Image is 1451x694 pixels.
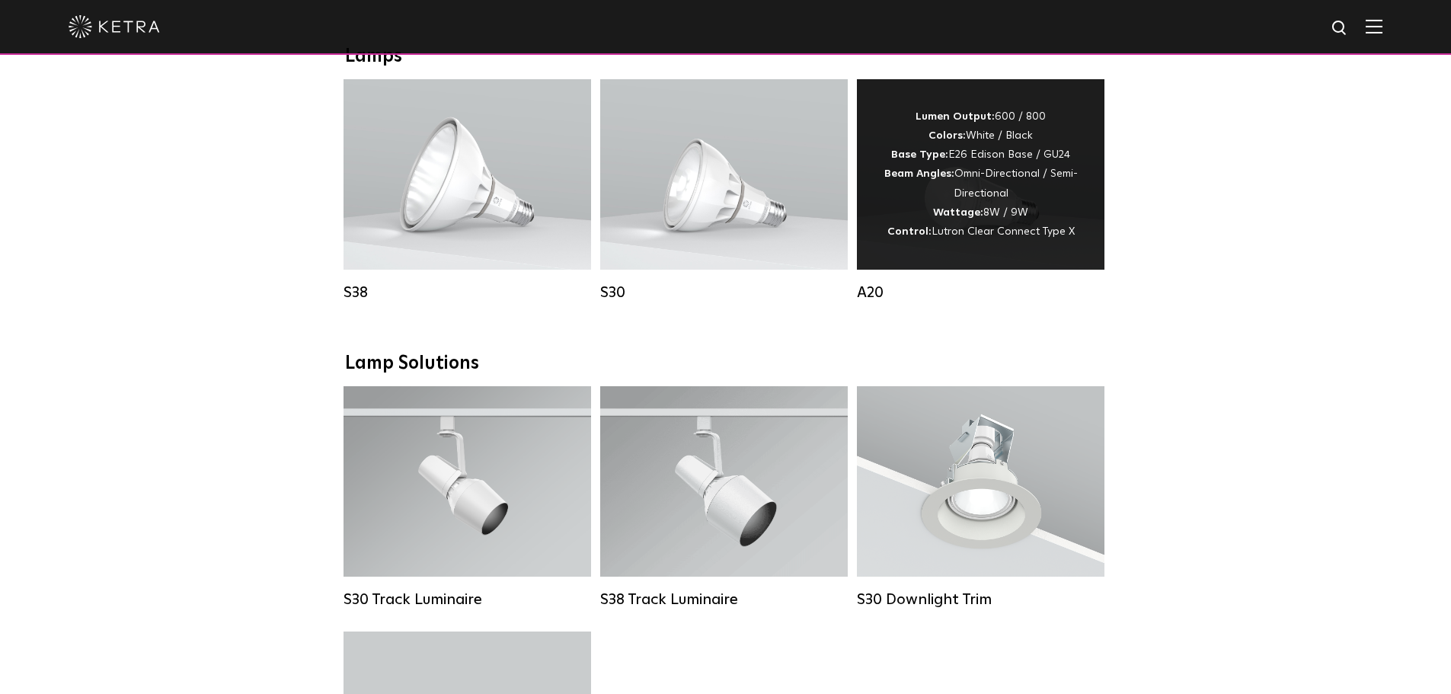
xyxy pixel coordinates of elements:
strong: Colors: [928,130,966,141]
strong: Lumen Output: [916,111,995,122]
img: ketra-logo-2019-white [69,15,160,38]
span: Lutron Clear Connect Type X [932,226,1075,237]
a: S30 Lumen Output:1100Colors:White / BlackBase Type:E26 Edison Base / GU24Beam Angles:15° / 25° / ... [600,79,848,302]
div: S38 Track Luminaire [600,590,848,609]
div: S30 [600,283,848,302]
a: S38 Track Luminaire Lumen Output:1100Colors:White / BlackBeam Angles:10° / 25° / 40° / 60°Wattage... [600,386,848,609]
div: Lamps [345,46,1107,68]
div: S30 Track Luminaire [344,590,591,609]
strong: Control: [887,226,932,237]
strong: Base Type: [891,149,948,160]
a: A20 Lumen Output:600 / 800Colors:White / BlackBase Type:E26 Edison Base / GU24Beam Angles:Omni-Di... [857,79,1104,302]
div: S30 Downlight Trim [857,590,1104,609]
a: S30 Downlight Trim S30 Downlight Trim [857,386,1104,609]
a: S38 Lumen Output:1100Colors:White / BlackBase Type:E26 Edison Base / GU24Beam Angles:10° / 25° / ... [344,79,591,302]
a: S30 Track Luminaire Lumen Output:1100Colors:White / BlackBeam Angles:15° / 25° / 40° / 60° / 90°W... [344,386,591,609]
div: Lamp Solutions [345,353,1107,375]
strong: Beam Angles: [884,168,954,179]
div: S38 [344,283,591,302]
div: A20 [857,283,1104,302]
img: search icon [1331,19,1350,38]
strong: Wattage: [933,207,983,218]
img: Hamburger%20Nav.svg [1366,19,1382,34]
div: 600 / 800 White / Black E26 Edison Base / GU24 Omni-Directional / Semi-Directional 8W / 9W [880,107,1082,241]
